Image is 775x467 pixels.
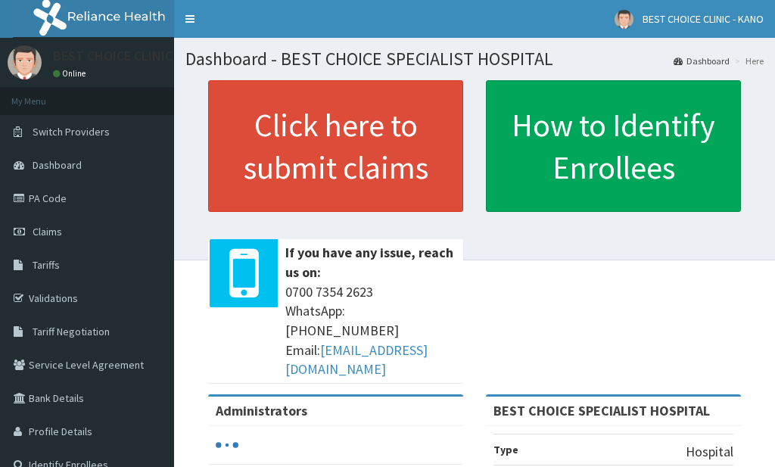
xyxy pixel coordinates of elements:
[33,258,60,272] span: Tariffs
[615,10,633,29] img: User Image
[33,225,62,238] span: Claims
[8,45,42,79] img: User Image
[493,402,710,419] strong: BEST CHOICE SPECIALIST HOSPITAL
[216,402,307,419] b: Administrators
[33,125,110,139] span: Switch Providers
[686,442,733,462] p: Hospital
[285,282,456,380] span: 0700 7354 2623 WhatsApp: [PHONE_NUMBER] Email:
[33,325,110,338] span: Tariff Negotiation
[731,54,764,67] li: Here
[53,49,216,63] p: BEST CHOICE CLINIC - KANO
[33,158,82,172] span: Dashboard
[53,68,89,79] a: Online
[285,244,453,281] b: If you have any issue, reach us on:
[674,54,730,67] a: Dashboard
[643,12,764,26] span: BEST CHOICE CLINIC - KANO
[493,443,518,456] b: Type
[208,80,463,212] a: Click here to submit claims
[185,49,764,69] h1: Dashboard - BEST CHOICE SPECIALIST HOSPITAL
[285,341,428,378] a: [EMAIL_ADDRESS][DOMAIN_NAME]
[216,434,238,456] svg: audio-loading
[486,80,741,212] a: How to Identify Enrollees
